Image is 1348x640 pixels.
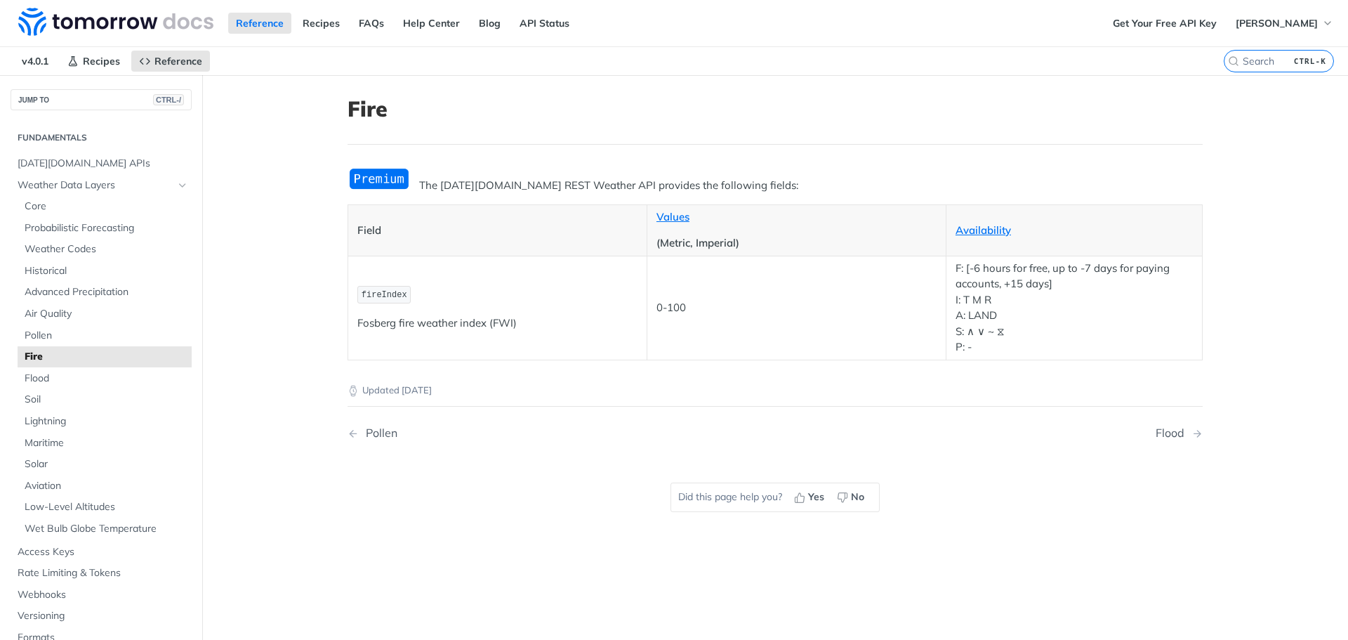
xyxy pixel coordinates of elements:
[60,51,128,72] a: Recipes
[177,180,188,191] button: Hide subpages for Weather Data Layers
[18,433,192,454] a: Maritime
[25,414,188,429] span: Lightning
[789,487,832,508] button: Yes
[832,487,872,508] button: No
[14,51,56,72] span: v4.0.1
[1236,17,1318,30] span: [PERSON_NAME]
[18,545,188,559] span: Access Keys
[656,235,937,252] p: (Metric, Imperial)
[18,196,192,217] a: Core
[25,329,188,343] span: Pollen
[18,454,192,475] a: Solar
[1156,426,1203,440] a: Next Page: Flood
[18,303,192,325] a: Air Quality
[18,566,188,580] span: Rate Limiting & Tokens
[18,518,192,540] a: Wet Bulb Globe Temperature
[25,350,188,364] span: Fire
[11,542,192,563] a: Access Keys
[295,13,348,34] a: Recipes
[348,178,1203,194] p: The [DATE][DOMAIN_NAME] REST Weather API provides the following fields:
[670,483,880,512] div: Did this page help you?
[228,13,291,34] a: Reference
[18,325,192,346] a: Pollen
[1105,13,1224,34] a: Get Your Free API Key
[656,300,937,316] p: 0-100
[18,411,192,432] a: Lightning
[18,261,192,282] a: Historical
[25,200,188,214] span: Core
[956,223,1011,237] a: Availability
[357,223,637,239] p: Field
[18,157,188,171] span: [DATE][DOMAIN_NAME] APIs
[348,96,1203,122] h1: Fire
[1228,55,1239,67] svg: Search
[1156,426,1191,440] div: Flood
[18,239,192,260] a: Weather Codes
[18,8,213,36] img: Tomorrow.io Weather API Docs
[808,490,824,504] span: Yes
[471,13,508,34] a: Blog
[25,522,188,536] span: Wet Bulb Globe Temperature
[18,476,192,497] a: Aviation
[395,13,468,34] a: Help Center
[25,242,188,256] span: Weather Codes
[25,500,188,514] span: Low-Level Altitudes
[1290,54,1330,68] kbd: CTRL-K
[18,346,192,367] a: Fire
[348,426,714,440] a: Previous Page: Pollen
[25,221,188,235] span: Probabilistic Forecasting
[11,175,192,196] a: Weather Data LayersHide subpages for Weather Data Layers
[18,609,188,623] span: Versioning
[25,307,188,321] span: Air Quality
[656,210,689,223] a: Values
[1228,13,1341,34] button: [PERSON_NAME]
[25,285,188,299] span: Advanced Precipitation
[362,290,407,300] span: fireIndex
[11,131,192,144] h2: Fundamentals
[11,563,192,584] a: Rate Limiting & Tokens
[348,384,1203,398] p: Updated [DATE]
[25,393,188,407] span: Soil
[18,282,192,303] a: Advanced Precipitation
[25,457,188,471] span: Solar
[83,55,120,67] span: Recipes
[18,368,192,389] a: Flood
[11,89,192,110] button: JUMP TOCTRL-/
[18,497,192,518] a: Low-Level Altitudes
[851,490,864,504] span: No
[348,412,1203,454] nav: Pagination Controls
[512,13,577,34] a: API Status
[154,55,202,67] span: Reference
[956,261,1193,355] p: F: [-6 hours for free, up to -7 days for paying accounts, +15 days] I: T M R A: LAND S: ∧ ∨ ~ ⧖ P: -
[18,389,192,410] a: Soil
[357,315,637,332] p: Fosberg fire weather index (FWI)
[25,436,188,450] span: Maritime
[153,94,184,105] span: CTRL-/
[25,372,188,386] span: Flood
[359,426,397,440] div: Pollen
[351,13,392,34] a: FAQs
[18,218,192,239] a: Probabilistic Forecasting
[18,588,188,602] span: Webhooks
[11,606,192,627] a: Versioning
[18,178,173,192] span: Weather Data Layers
[131,51,210,72] a: Reference
[11,585,192,606] a: Webhooks
[25,264,188,278] span: Historical
[25,479,188,493] span: Aviation
[11,153,192,174] a: [DATE][DOMAIN_NAME] APIs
